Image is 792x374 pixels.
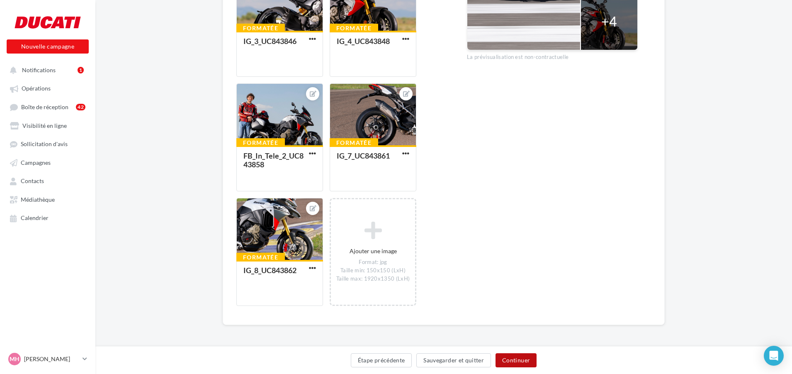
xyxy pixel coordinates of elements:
[601,12,617,31] div: +4
[5,81,90,95] a: Opérations
[21,215,49,222] span: Calendrier
[5,155,90,170] a: Campagnes
[236,24,285,33] div: Formatée
[10,355,19,363] span: MH
[5,192,90,207] a: Médiathèque
[7,351,89,367] a: MH [PERSON_NAME]
[21,103,68,110] span: Boîte de réception
[764,346,784,366] div: Open Intercom Messenger
[24,355,79,363] p: [PERSON_NAME]
[243,37,296,46] div: IG_3_UC843846
[467,50,638,61] div: La prévisualisation est non-contractuelle
[330,138,378,147] div: Formatée
[78,67,84,73] div: 1
[5,173,90,188] a: Contacts
[236,138,285,147] div: Formatée
[416,353,491,367] button: Sauvegarder et quitter
[236,253,285,262] div: Formatée
[22,85,51,92] span: Opérations
[337,37,390,46] div: IG_4_UC843848
[7,39,89,54] button: Nouvelle campagne
[5,136,90,151] a: Sollicitation d'avis
[243,151,304,169] div: FB_In_Tele_2_UC843858
[496,353,537,367] button: Continuer
[337,151,390,160] div: IG_7_UC843861
[5,62,87,77] button: Notifications 1
[76,104,85,110] div: 42
[21,159,51,166] span: Campagnes
[5,210,90,225] a: Calendrier
[5,118,90,133] a: Visibilité en ligne
[330,24,378,33] div: Formatée
[5,99,90,115] a: Boîte de réception42
[351,353,412,367] button: Étape précédente
[21,178,44,185] span: Contacts
[243,266,296,275] div: IG_8_UC843862
[21,141,68,148] span: Sollicitation d'avis
[22,66,56,73] span: Notifications
[21,196,55,203] span: Médiathèque
[22,122,67,129] span: Visibilité en ligne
